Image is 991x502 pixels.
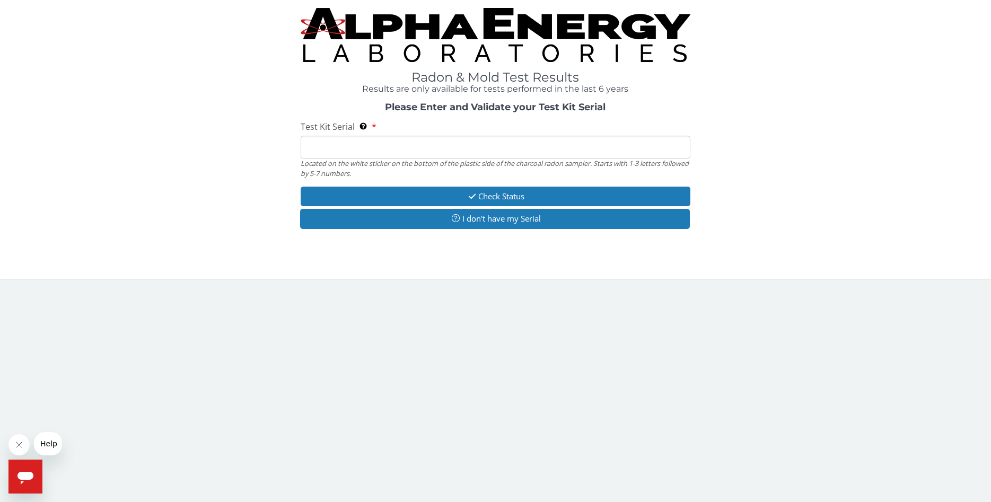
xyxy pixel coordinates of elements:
[301,71,691,84] h1: Radon & Mold Test Results
[8,460,42,494] iframe: Button to launch messaging window
[301,187,691,206] button: Check Status
[301,158,691,178] div: Located on the white sticker on the bottom of the plastic side of the charcoal radon sampler. Sta...
[301,121,355,133] span: Test Kit Serial
[301,84,691,94] h4: Results are only available for tests performed in the last 6 years
[34,432,62,455] iframe: Message from company
[301,8,691,62] img: TightCrop.jpg
[8,434,30,455] iframe: Close message
[300,209,690,228] button: I don't have my Serial
[385,101,606,113] strong: Please Enter and Validate your Test Kit Serial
